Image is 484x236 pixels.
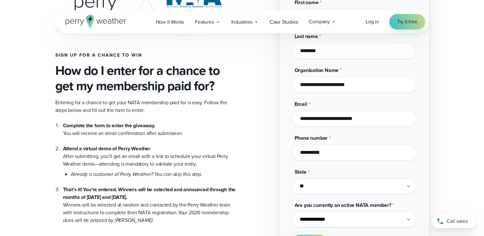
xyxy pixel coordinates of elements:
span: Try it free [397,18,417,26]
a: How it Works [150,15,190,28]
a: Case Studies [264,15,304,28]
span: Phone number [295,134,328,142]
li: You will receive an email confirmation after submission. [63,122,237,137]
strong: That’s it! You’re entered. Winners will be selected and announced through the months of [DATE] an... [63,186,236,201]
strong: Complete the form to enter the giveaway. [63,122,155,129]
span: Features [195,18,214,26]
strong: Attend a virtual demo of Perry Weather [63,145,150,152]
li: Winners will be selected at random and contacted by the Perry Weather team with instructions to c... [63,178,237,224]
em: Already a customer of Perry Weather? You can skip this step. [71,170,202,178]
span: Email [295,100,307,108]
span: Call sales [447,217,468,225]
h4: Sign up for a chance to win [55,53,237,58]
span: State [295,168,306,176]
a: Call sales [432,214,476,228]
span: Organization Name [295,67,339,74]
span: Log in [366,18,379,25]
span: Industries [231,18,252,26]
span: Company [309,18,330,26]
a: Try it free [389,14,425,29]
h3: How do I enter for a chance to get my membership paid for? [55,63,237,94]
li: After submitting, you’ll get an email with a link to schedule your virtual Perry Weather demo—att... [63,137,237,178]
span: Are you currently an active NATA member? [295,201,391,209]
span: Case Studies [270,18,298,26]
em: Your 2026 membership dues will be prepaid by [PERSON_NAME]. [63,209,229,224]
span: Last name [295,33,318,40]
span: How it Works [156,18,184,26]
a: Log in [366,18,379,26]
p: Entering for a chance to get your NATA membership paid for is easy. Follow the steps below and fi... [55,99,237,114]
